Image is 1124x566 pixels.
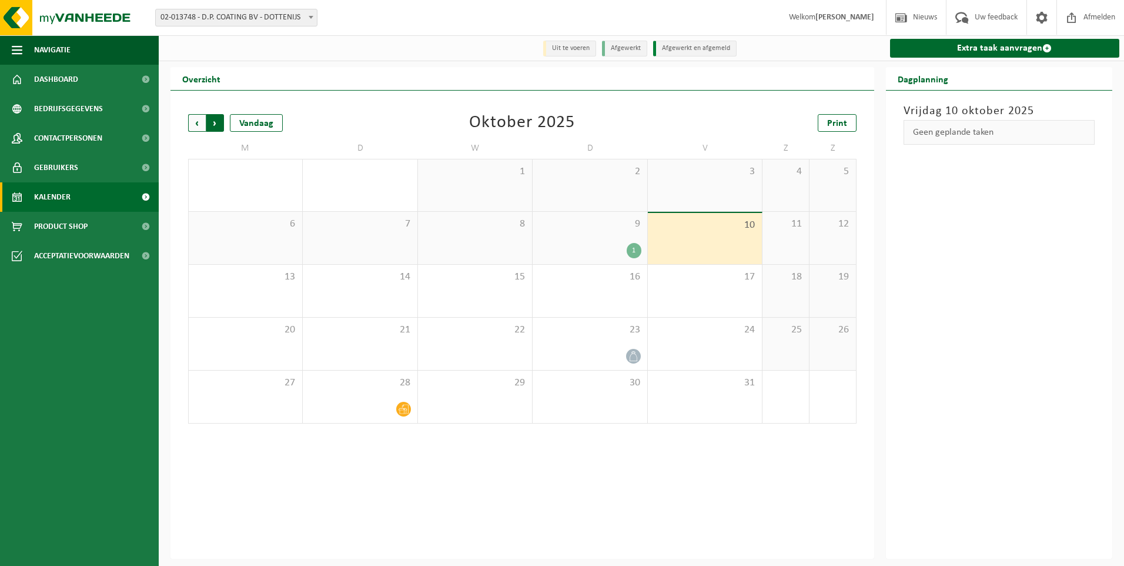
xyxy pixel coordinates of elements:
span: 27 [195,377,296,389]
span: 8 [424,218,526,231]
span: 31 [654,377,756,389]
span: 6 [195,218,296,231]
span: 25 [768,324,803,337]
span: 26 [815,324,850,337]
span: Bedrijfsgegevens [34,94,103,124]
span: 20 [195,324,296,337]
span: 9 [538,218,641,231]
span: Print [827,119,847,128]
span: 24 [654,324,756,337]
span: 30 [538,377,641,389]
div: Vandaag [230,114,283,132]
span: 02-013748 - D.P. COATING BV - DOTTENIJS [155,9,317,26]
span: Vorige [188,114,206,132]
td: D [303,138,417,159]
div: Oktober 2025 [469,114,575,132]
span: 14 [309,271,411,284]
span: 21 [309,324,411,337]
a: Extra taak aanvragen [890,39,1120,58]
span: Product Shop [34,212,88,241]
span: 1 [424,165,526,178]
li: Uit te voeren [543,41,596,56]
span: Acceptatievoorwaarden [34,241,129,271]
span: 3 [654,165,756,178]
div: Geen geplande taken [904,120,1095,145]
h3: Vrijdag 10 oktober 2025 [904,102,1095,120]
span: 13 [195,271,296,284]
span: Dashboard [34,65,78,94]
span: Volgende [206,114,224,132]
span: Navigatie [34,35,71,65]
span: 16 [538,271,641,284]
span: 2 [538,165,641,178]
span: 18 [768,271,803,284]
td: M [188,138,303,159]
span: 17 [654,271,756,284]
span: 28 [309,377,411,389]
span: 19 [815,271,850,284]
span: 15 [424,271,526,284]
span: Kalender [34,182,71,212]
li: Afgewerkt en afgemeld [653,41,737,56]
li: Afgewerkt [602,41,647,56]
span: 23 [538,324,641,337]
span: 02-013748 - D.P. COATING BV - DOTTENIJS [156,9,317,26]
td: Z [762,138,809,159]
a: Print [818,114,857,132]
span: 7 [309,218,411,231]
span: 29 [424,377,526,389]
td: V [648,138,762,159]
td: W [418,138,533,159]
span: Gebruikers [34,153,78,182]
td: Z [809,138,857,159]
td: D [533,138,647,159]
h2: Overzicht [170,67,232,90]
span: 11 [768,218,803,231]
strong: [PERSON_NAME] [815,13,874,22]
span: 12 [815,218,850,231]
div: 1 [627,243,641,258]
span: 10 [654,219,756,232]
span: 4 [768,165,803,178]
span: 22 [424,324,526,337]
span: 5 [815,165,850,178]
h2: Dagplanning [886,67,960,90]
span: Contactpersonen [34,124,102,153]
